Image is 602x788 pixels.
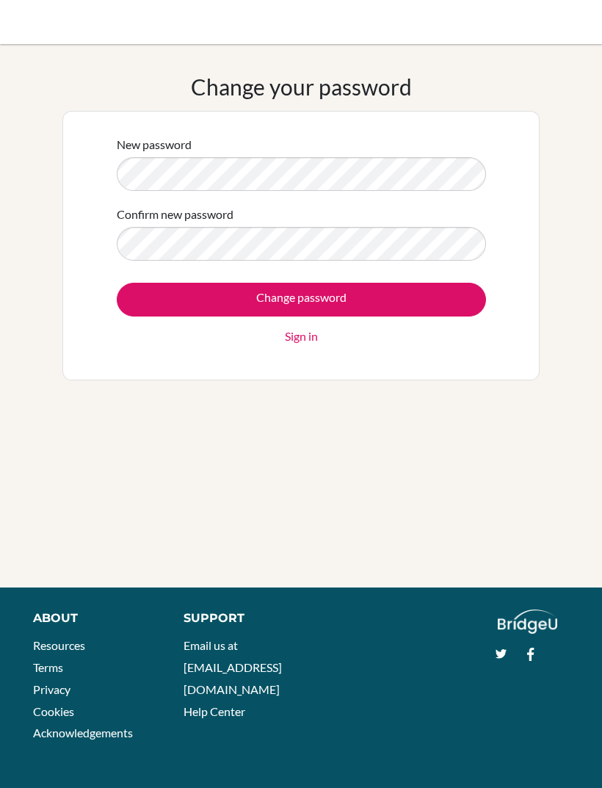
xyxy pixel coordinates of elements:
[33,704,74,718] a: Cookies
[33,682,70,696] a: Privacy
[117,136,192,153] label: New password
[184,610,288,627] div: Support
[184,704,245,718] a: Help Center
[33,610,150,627] div: About
[33,660,63,674] a: Terms
[33,726,133,740] a: Acknowledgements
[184,638,282,695] a: Email us at [EMAIL_ADDRESS][DOMAIN_NAME]
[33,638,85,652] a: Resources
[191,73,412,100] h1: Change your password
[285,328,318,345] a: Sign in
[117,283,486,317] input: Change password
[498,610,557,634] img: logo_white@2x-f4f0deed5e89b7ecb1c2cc34c3e3d731f90f0f143d5ea2071677605dd97b5244.png
[117,206,233,223] label: Confirm new password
